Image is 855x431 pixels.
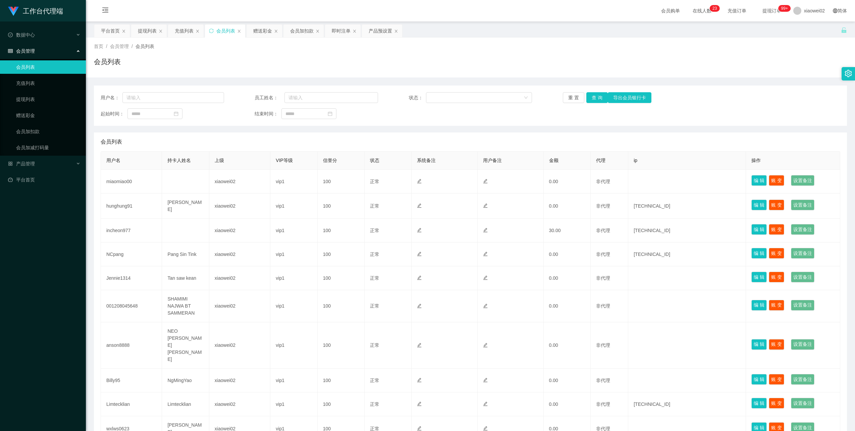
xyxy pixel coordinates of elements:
[318,243,365,266] td: 100
[8,32,35,38] span: 数据中心
[791,200,814,210] button: 设置备注
[791,224,814,235] button: 设置备注
[8,161,13,166] i: 图标: appstore-o
[270,266,317,290] td: vip1
[544,322,591,369] td: 0.00
[237,29,241,33] i: 图标: close
[253,24,272,37] div: 赠送彩金
[751,272,767,282] button: 编 辑
[353,29,357,33] i: 图标: close
[628,194,746,219] td: [TECHNICAL_ID]
[8,33,13,37] i: 图标: check-circle-o
[751,158,761,163] span: 操作
[483,275,488,280] i: 图标: edit
[370,378,379,383] span: 正常
[162,194,209,219] td: [PERSON_NAME]
[122,29,126,33] i: 图标: close
[318,322,365,369] td: 100
[483,179,488,183] i: 图标: edit
[369,24,392,37] div: 产品预设置
[769,339,784,350] button: 账 变
[270,290,317,322] td: vip1
[544,170,591,194] td: 0.00
[270,369,317,392] td: vip1
[769,200,784,210] button: 账 变
[94,0,117,22] i: 图标: menu-fold
[8,48,35,54] span: 会员管理
[417,179,422,183] i: 图标: edit
[483,228,488,232] i: 图标: edit
[16,141,81,154] a: 会员加减打码量
[596,158,605,163] span: 代理
[544,369,591,392] td: 0.00
[710,5,719,12] sup: 23
[596,275,610,281] span: 非代理
[712,5,715,12] p: 2
[608,92,651,103] button: 导出会员银行卡
[101,138,122,146] span: 会员列表
[417,343,422,347] i: 图标: edit
[544,194,591,219] td: 0.00
[16,60,81,74] a: 会员列表
[270,243,317,266] td: vip1
[23,0,63,22] h1: 工作台代理端
[596,203,610,209] span: 非代理
[751,248,767,259] button: 编 辑
[209,243,270,266] td: xiaowei02
[417,228,422,232] i: 图标: edit
[162,392,209,416] td: Limtecklian
[634,158,637,163] span: ip
[318,219,365,243] td: 100
[162,266,209,290] td: Tan saw kean
[216,24,235,37] div: 会员列表
[769,175,784,186] button: 账 变
[751,175,767,186] button: 编 辑
[769,224,784,235] button: 账 变
[332,24,351,37] div: 即时注单
[16,125,81,138] a: 会员加扣款
[483,252,488,256] i: 图标: edit
[318,170,365,194] td: 100
[316,29,320,33] i: 图标: close
[318,369,365,392] td: 100
[586,92,608,103] button: 查 询
[751,398,767,409] button: 编 辑
[270,322,317,369] td: vip1
[417,203,422,208] i: 图标: edit
[596,342,610,348] span: 非代理
[101,219,162,243] td: incheon977
[16,76,81,90] a: 充值列表
[318,290,365,322] td: 100
[394,29,398,33] i: 图标: close
[101,194,162,219] td: hunghung91
[628,219,746,243] td: [TECHNICAL_ID]
[209,266,270,290] td: xiaowei02
[483,158,502,163] span: 用户备注
[417,304,422,308] i: 图标: edit
[255,94,284,101] span: 员工姓名：
[769,300,784,311] button: 账 变
[270,219,317,243] td: vip1
[751,300,767,311] button: 编 辑
[196,29,200,33] i: 图标: close
[101,24,120,37] div: 平台首页
[751,224,767,235] button: 编 辑
[791,339,814,350] button: 设置备注
[370,275,379,281] span: 正常
[284,92,378,103] input: 请输入
[628,243,746,266] td: [TECHNICAL_ID]
[136,44,154,49] span: 会员列表
[106,44,107,49] span: /
[628,392,746,416] td: [TECHNICAL_ID]
[596,252,610,257] span: 非代理
[162,322,209,369] td: NEO [PERSON_NAME] [PERSON_NAME]
[101,322,162,369] td: anson8888
[323,158,337,163] span: 信誉分
[563,92,584,103] button: 重 置
[724,8,750,13] span: 充值订单
[318,266,365,290] td: 100
[215,158,224,163] span: 上级
[370,203,379,209] span: 正常
[8,7,19,16] img: logo.9652507e.png
[596,401,610,407] span: 非代理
